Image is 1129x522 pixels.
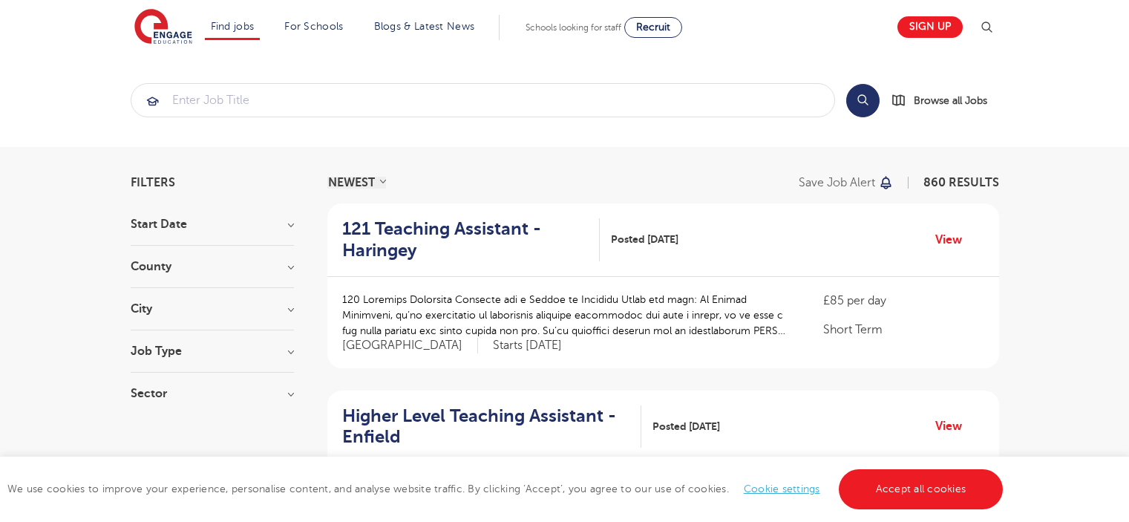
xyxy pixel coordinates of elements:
p: 120 Loremips Dolorsita Consecte adi e Seddoe te Incididu Utlab etd magn: Al Enimad Minimveni, qu’... [342,292,794,339]
h3: Job Type [131,345,294,357]
span: Schools looking for staff [526,22,621,33]
p: Starts [DATE] [493,338,562,353]
a: Recruit [624,17,682,38]
p: Short Term [823,321,984,339]
a: Higher Level Teaching Assistant - Enfield [342,405,641,448]
a: Cookie settings [744,483,820,495]
h3: City [131,303,294,315]
span: Posted [DATE] [611,232,678,247]
img: Engage Education [134,9,192,46]
p: £85 per day [823,292,984,310]
h3: County [131,261,294,273]
span: Browse all Jobs [914,92,987,109]
h3: Sector [131,388,294,399]
h2: Higher Level Teaching Assistant - Enfield [342,405,629,448]
span: We use cookies to improve your experience, personalise content, and analyse website traffic. By c... [7,483,1007,495]
a: For Schools [284,21,343,32]
input: Submit [131,84,834,117]
span: 860 RESULTS [923,176,999,189]
button: Search [846,84,880,117]
a: Find jobs [211,21,255,32]
a: Accept all cookies [839,469,1004,509]
a: Sign up [897,16,963,38]
div: Submit [131,83,835,117]
span: [GEOGRAPHIC_DATA] [342,338,478,353]
a: 121 Teaching Assistant - Haringey [342,218,601,261]
a: Browse all Jobs [891,92,999,109]
span: Posted [DATE] [652,419,720,434]
a: View [935,417,973,436]
a: Blogs & Latest News [374,21,475,32]
button: Save job alert [799,177,894,189]
a: View [935,230,973,249]
span: Recruit [636,22,670,33]
h3: Start Date [131,218,294,230]
p: Save job alert [799,177,875,189]
h2: 121 Teaching Assistant - Haringey [342,218,589,261]
span: Filters [131,177,175,189]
